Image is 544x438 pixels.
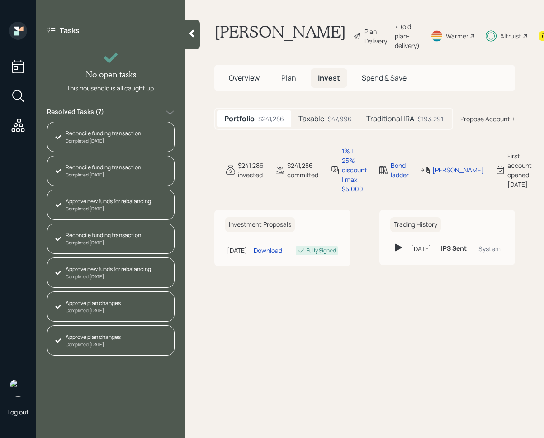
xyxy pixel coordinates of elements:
h6: Trading History [390,217,441,232]
span: Invest [318,73,340,83]
div: Log out [7,408,29,416]
div: Approve plan changes [66,333,121,341]
h4: No open tasks [86,70,136,80]
div: • (old plan-delivery) [395,22,420,50]
div: System [476,244,501,253]
div: Approve plan changes [66,299,121,307]
div: Reconcile funding transaction [66,129,141,138]
h5: Traditional IRA [366,114,414,123]
div: Reconcile funding transaction [66,231,141,239]
label: Resolved Tasks ( 7 ) [47,107,104,118]
div: This household is all caught up. [66,83,156,93]
h5: Taxable [298,114,324,123]
label: Tasks [60,25,80,35]
div: Propose Account + [460,114,515,124]
div: Completed [DATE] [66,171,141,178]
h6: IPS Sent [441,245,467,252]
div: $241,286 committed [287,161,318,180]
div: Fully Signed [307,247,336,255]
h1: [PERSON_NAME] [214,22,346,50]
div: [DATE] [227,246,250,255]
span: Spend & Save [362,73,407,83]
div: Completed [DATE] [66,341,121,348]
div: [DATE] [411,244,434,253]
h6: Investment Proposals [225,217,295,232]
div: Altruist [500,31,521,41]
div: Approve new funds for rebalancing [66,197,151,205]
div: [PERSON_NAME] [432,165,484,175]
div: $47,996 [328,114,352,124]
div: Completed [DATE] [66,205,151,212]
div: $193,291 [418,114,443,124]
div: $241,286 [258,114,284,124]
h5: Portfolio [224,114,255,123]
div: Approve new funds for rebalancing [66,265,151,273]
div: Warmer [446,31,468,41]
span: Overview [229,73,260,83]
div: Plan Delivery [364,27,390,46]
span: Plan [281,73,296,83]
div: First account opened: [DATE] [507,151,532,189]
div: Completed [DATE] [66,307,121,314]
div: Download [254,246,282,255]
div: Completed [DATE] [66,138,141,144]
div: Bond ladder [391,161,409,180]
div: Completed [DATE] [66,239,141,246]
div: Reconcile funding transaction [66,163,141,171]
div: Completed [DATE] [66,273,151,280]
div: $241,286 invested [238,161,264,180]
div: 1% | 25% discount | max $5,000 [342,146,367,194]
img: retirable_logo.png [9,379,27,397]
